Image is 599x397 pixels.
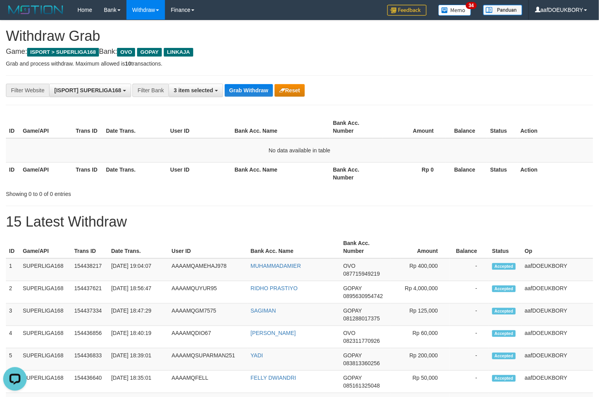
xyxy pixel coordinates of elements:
[20,281,71,304] td: SUPERLIGA168
[20,116,73,138] th: Game/API
[343,330,355,336] span: OVO
[466,2,476,9] span: 34
[71,236,108,258] th: Trans ID
[169,236,247,258] th: User ID
[450,304,489,326] td: -
[169,84,223,97] button: 3 item selected
[387,5,427,16] img: Feedback.jpg
[522,348,593,371] td: aafDOEUKBORY
[6,48,593,56] h4: Game: Bank:
[49,84,131,97] button: [ISPORT] SUPERLIGA168
[343,360,380,366] span: Copy 083813360256 to clipboard
[71,326,108,348] td: 154436856
[492,353,516,359] span: Accepted
[27,48,99,57] span: ISPORT > SUPERLIGA168
[20,162,73,185] th: Game/API
[492,375,516,382] span: Accepted
[6,138,593,163] td: No data available in table
[522,258,593,281] td: aafDOEUKBORY
[6,281,20,304] td: 2
[169,348,247,371] td: AAAAMQSUPARMAN251
[20,326,71,348] td: SUPERLIGA168
[71,348,108,371] td: 154436833
[169,371,247,393] td: AAAAMQFELL
[225,84,273,97] button: Grab Withdraw
[522,281,593,304] td: aafDOEUKBORY
[390,258,450,281] td: Rp 400,000
[492,308,516,315] span: Accepted
[483,5,522,15] img: panduan.png
[343,307,362,314] span: GOPAY
[169,326,247,348] td: AAAAMQDIO67
[251,307,276,314] a: SAGIMAN
[330,162,383,185] th: Bank Acc. Number
[445,116,487,138] th: Balance
[71,304,108,326] td: 154437334
[450,371,489,393] td: -
[6,258,20,281] td: 1
[390,281,450,304] td: Rp 4,000,000
[20,371,71,393] td: SUPERLIGA168
[6,84,49,97] div: Filter Website
[487,116,517,138] th: Status
[73,162,103,185] th: Trans ID
[6,28,593,44] h1: Withdraw Grab
[445,162,487,185] th: Balance
[438,5,471,16] img: Button%20Memo.svg
[343,293,383,299] span: Copy 0895630954742 to clipboard
[383,116,446,138] th: Amount
[132,84,169,97] div: Filter Bank
[169,304,247,326] td: AAAAMQGM7575
[167,116,232,138] th: User ID
[103,116,167,138] th: Date Trans.
[340,236,390,258] th: Bank Acc. Number
[383,162,446,185] th: Rp 0
[522,326,593,348] td: aafDOEUKBORY
[231,162,330,185] th: Bank Acc. Name
[20,304,71,326] td: SUPERLIGA168
[251,330,296,336] a: [PERSON_NAME]
[450,348,489,371] td: -
[164,48,193,57] span: LINKAJA
[492,285,516,292] span: Accepted
[343,285,362,291] span: GOPAY
[6,326,20,348] td: 4
[251,375,296,381] a: FELLY DWIANDRI
[20,236,71,258] th: Game/API
[343,271,380,277] span: Copy 087715949219 to clipboard
[492,330,516,337] span: Accepted
[108,371,169,393] td: [DATE] 18:35:01
[6,187,244,198] div: Showing 0 to 0 of 0 entries
[390,348,450,371] td: Rp 200,000
[20,348,71,371] td: SUPERLIGA168
[343,263,355,269] span: OVO
[517,162,593,185] th: Action
[54,87,121,93] span: [ISPORT] SUPERLIGA168
[71,281,108,304] td: 154437621
[231,116,330,138] th: Bank Acc. Name
[6,116,20,138] th: ID
[489,236,522,258] th: Status
[169,258,247,281] td: AAAAMQAMEHAJ978
[6,304,20,326] td: 3
[103,162,167,185] th: Date Trans.
[251,263,301,269] a: MUHAMMADAMIER
[343,382,380,389] span: Copy 085161325048 to clipboard
[390,326,450,348] td: Rp 60,000
[450,258,489,281] td: -
[108,258,169,281] td: [DATE] 19:04:07
[450,236,489,258] th: Balance
[71,258,108,281] td: 154438217
[343,338,380,344] span: Copy 082311770926 to clipboard
[522,236,593,258] th: Op
[343,352,362,359] span: GOPAY
[6,236,20,258] th: ID
[517,116,593,138] th: Action
[450,326,489,348] td: -
[71,371,108,393] td: 154436640
[108,326,169,348] td: [DATE] 18:40:19
[6,60,593,68] p: Grab and process withdraw. Maximum allowed is transactions.
[108,236,169,258] th: Date Trans.
[522,304,593,326] td: aafDOEUKBORY
[3,3,27,27] button: Open LiveChat chat widget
